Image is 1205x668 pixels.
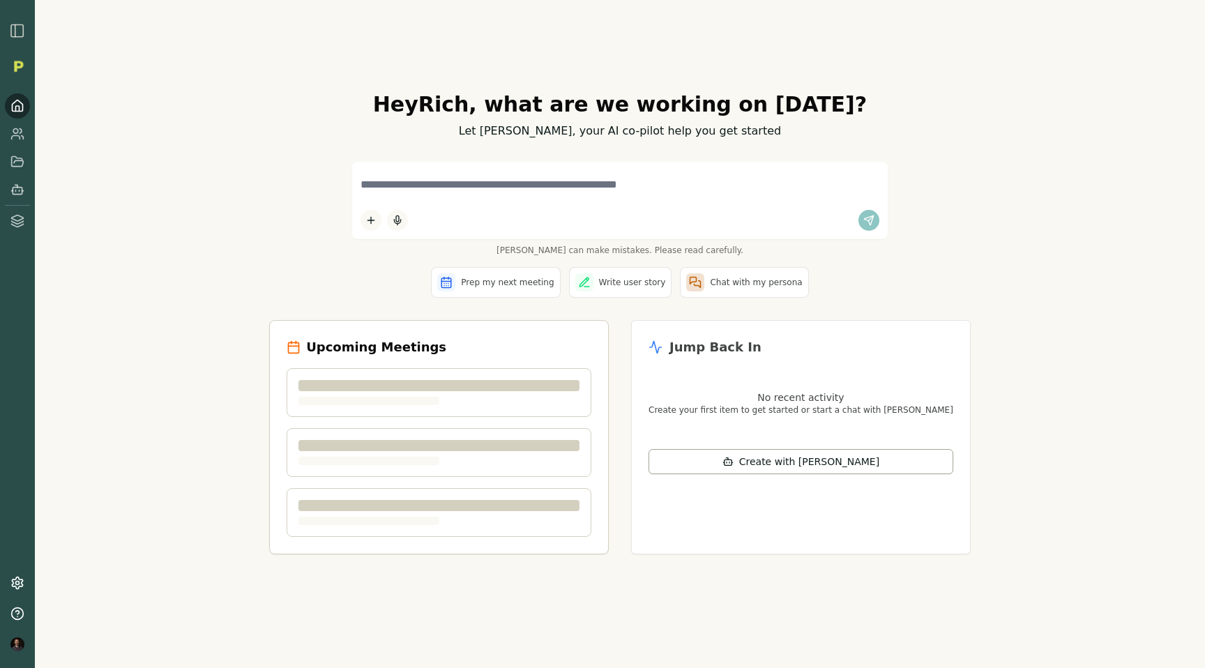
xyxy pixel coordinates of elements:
[352,245,888,256] span: [PERSON_NAME] can make mistakes. Please read carefully.
[739,455,879,469] span: Create with [PERSON_NAME]
[710,277,802,288] span: Chat with my persona
[269,123,971,139] p: Let [PERSON_NAME], your AI co-pilot help you get started
[10,637,24,651] img: profile
[269,92,971,117] h1: Hey Rich , what are we working on [DATE]?
[387,210,408,231] button: Start dictation
[680,267,808,298] button: Chat with my persona
[9,22,26,39] img: sidebar
[361,210,381,231] button: Add content to chat
[599,277,666,288] span: Write user story
[669,337,761,357] h2: Jump Back In
[8,56,29,77] img: Organization logo
[649,390,953,404] p: No recent activity
[431,267,560,298] button: Prep my next meeting
[858,210,879,231] button: Send message
[5,601,30,626] button: Help
[306,337,446,357] h2: Upcoming Meetings
[461,277,554,288] span: Prep my next meeting
[569,267,672,298] button: Write user story
[649,404,953,416] p: Create your first item to get started or start a chat with [PERSON_NAME]
[649,449,953,474] button: Create with [PERSON_NAME]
